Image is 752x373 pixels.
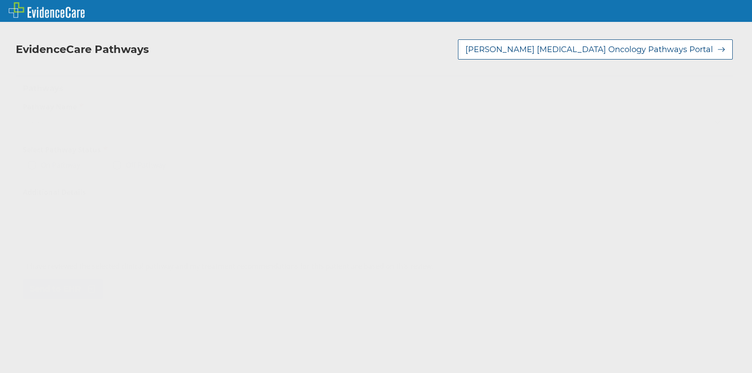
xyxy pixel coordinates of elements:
[9,2,85,18] img: EvidenceCare
[28,117,53,127] div: Select...
[16,43,149,56] h2: EvidenceCare Pathways
[23,144,371,155] h2: Select Pathway Status
[23,83,726,94] h2: Pathways
[23,187,726,197] label: Additional Details
[458,39,733,60] button: [PERSON_NAME] [MEDICAL_DATA] Oncology Pathways Portal
[27,261,433,271] span: I have reviewed the selected clinical pathway and my treatment recommendations for this patient a...
[23,102,726,112] label: Pathway Name
[28,161,80,169] label: On Pathway
[30,284,81,294] span: Send to EHR
[465,44,713,55] span: [PERSON_NAME] [MEDICAL_DATA] Oncology Pathways Portal
[23,279,103,299] button: Send to EHR
[113,161,166,169] label: Off Pathway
